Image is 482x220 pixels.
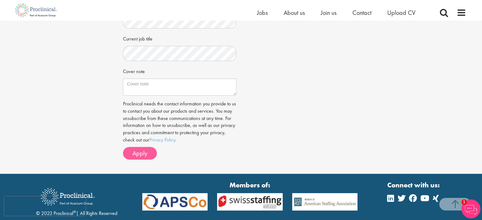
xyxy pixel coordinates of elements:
strong: Connect with us: [387,180,441,190]
img: APSCo [287,193,363,211]
p: Proclinical needs the contact information you provide to us to contact you about our products and... [123,100,236,144]
img: APSCo [138,193,213,211]
a: Privacy Policy [149,136,175,143]
a: Join us [321,9,337,17]
button: Apply [123,147,157,160]
span: Apply [132,149,147,157]
span: 1 [461,199,467,205]
a: Contact [352,9,371,17]
div: © 2023 Proclinical | All Rights Reserved [36,183,117,217]
label: Cover note [123,66,145,75]
img: Chatbot [461,199,480,218]
strong: Members of: [142,180,358,190]
label: Current job title [123,33,152,43]
iframe: reCAPTCHA [4,197,86,216]
img: Proclinical Recruitment [36,184,100,210]
a: About us [284,9,305,17]
img: APSCo [212,193,287,211]
a: Upload CV [387,9,415,17]
a: Jobs [257,9,268,17]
